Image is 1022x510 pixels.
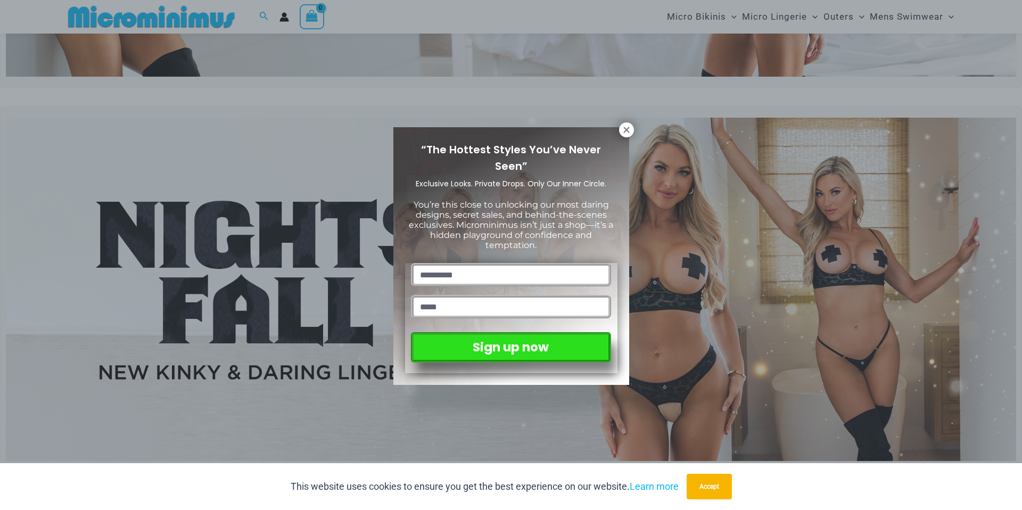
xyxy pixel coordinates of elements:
a: Learn more [630,481,679,492]
span: You’re this close to unlocking our most daring designs, secret sales, and behind-the-scenes exclu... [409,200,613,251]
button: Sign up now [411,332,611,363]
span: Exclusive Looks. Private Drops. Only Our Inner Circle. [416,178,606,189]
button: Accept [687,474,732,499]
span: “The Hottest Styles You’ve Never Seen” [421,142,601,174]
p: This website uses cookies to ensure you get the best experience on our website. [291,479,679,495]
button: Close [619,122,634,137]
